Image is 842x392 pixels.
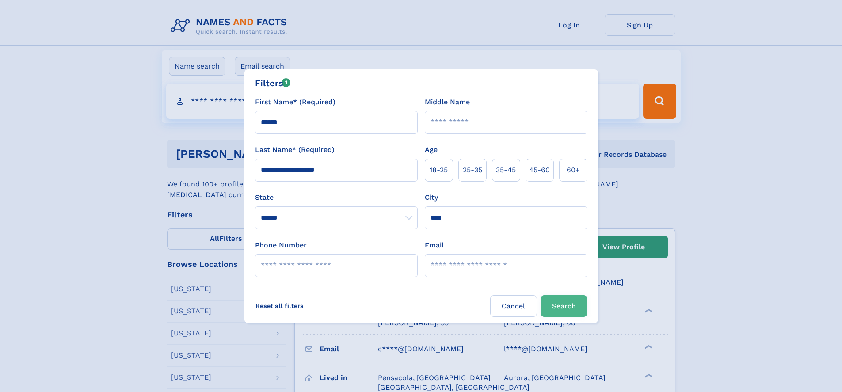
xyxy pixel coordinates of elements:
[425,240,444,251] label: Email
[425,97,470,107] label: Middle Name
[496,165,516,175] span: 35‑45
[567,165,580,175] span: 60+
[255,192,418,203] label: State
[250,295,309,316] label: Reset all filters
[490,295,537,317] label: Cancel
[255,97,335,107] label: First Name* (Required)
[255,145,335,155] label: Last Name* (Required)
[255,76,291,90] div: Filters
[463,165,482,175] span: 25‑35
[425,192,438,203] label: City
[529,165,550,175] span: 45‑60
[430,165,448,175] span: 18‑25
[541,295,587,317] button: Search
[425,145,438,155] label: Age
[255,240,307,251] label: Phone Number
